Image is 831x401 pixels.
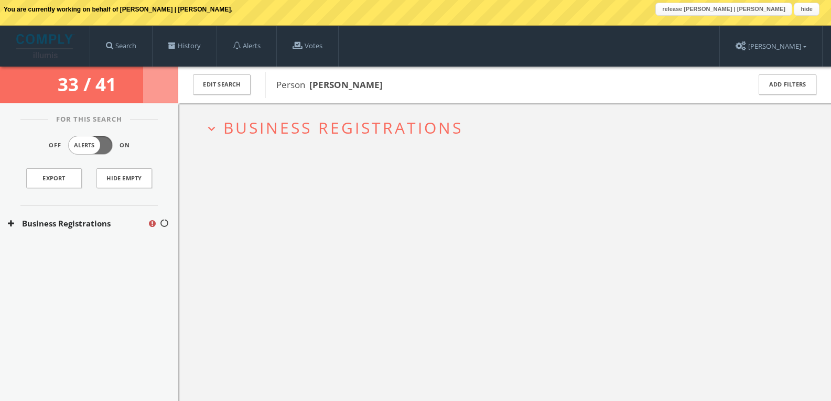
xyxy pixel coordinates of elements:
[4,6,233,13] b: You are currently working on behalf of [PERSON_NAME] | [PERSON_NAME].
[217,26,276,66] a: Alerts
[8,218,147,230] button: Business Registrations
[720,26,822,67] a: [PERSON_NAME]
[277,26,338,66] a: Votes
[794,3,819,16] button: hide
[48,114,130,125] span: For This Search
[26,168,82,188] a: Export
[276,79,383,91] span: Person
[16,34,75,58] img: illumis
[153,26,217,66] a: History
[49,141,61,150] span: Off
[204,119,813,136] button: expand_moreBusiness Registrations
[90,26,152,66] a: Search
[655,3,792,16] button: release [PERSON_NAME] | [PERSON_NAME]
[223,117,463,138] span: Business Registrations
[309,79,383,91] b: [PERSON_NAME]
[96,168,152,188] button: Hide Empty
[204,122,219,136] i: expand_more
[58,72,121,96] span: 33 / 41
[193,74,251,95] button: Edit Search
[759,74,816,95] button: Add Filters
[120,141,130,150] span: On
